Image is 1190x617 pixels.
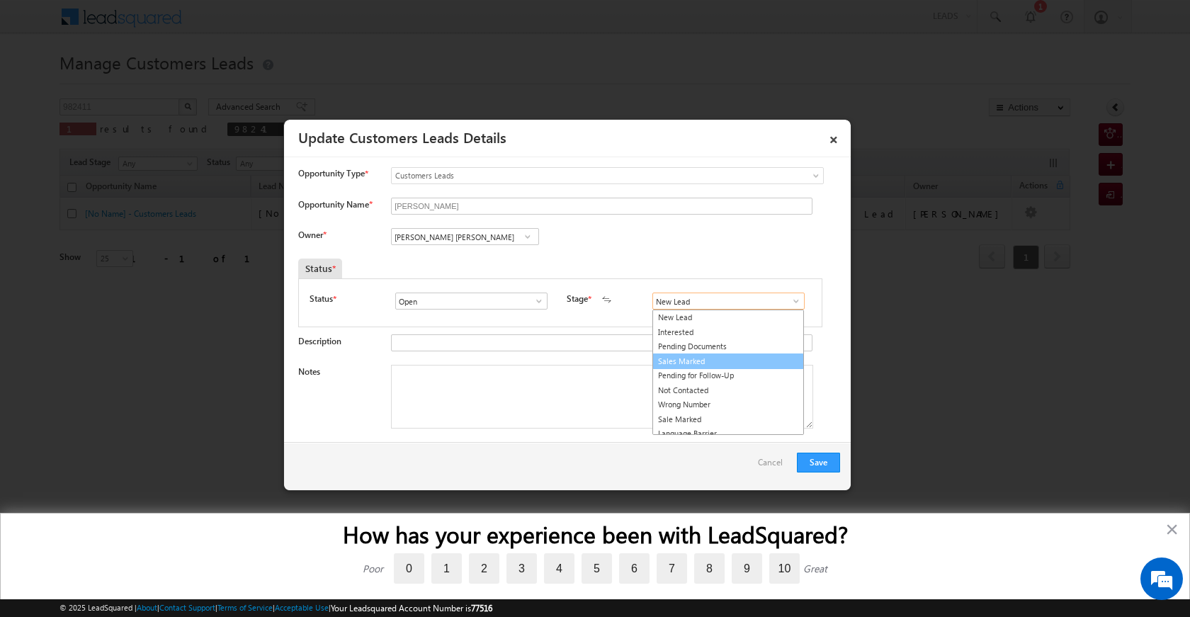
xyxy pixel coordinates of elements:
label: 0 [394,553,424,584]
input: Type to Search [652,293,805,310]
a: Language Barrier [653,426,803,441]
em: Start Chat [193,436,257,455]
label: Opportunity Name [298,199,372,210]
button: Close [1165,518,1179,540]
span: Your Leadsquared Account Number is [331,603,492,613]
div: Chat with us now [74,74,238,93]
label: Notes [298,366,320,377]
label: 5 [582,553,612,584]
span: 77516 [471,603,492,613]
a: About [137,603,157,612]
div: Poor [363,562,383,575]
label: 4 [544,553,574,584]
span: © 2025 LeadSquared | | | | | [59,601,492,615]
input: Type to Search [395,293,548,310]
div: Great [803,562,827,575]
a: Wrong Number [653,397,803,412]
div: Minimize live chat window [232,7,266,41]
h2: How has your experience been with LeadSquared? [29,521,1161,548]
a: Not Contacted [653,383,803,398]
a: Sale Marked [653,412,803,427]
a: Acceptable Use [275,603,329,612]
label: Description [298,336,341,346]
label: 9 [732,553,762,584]
a: Show All Items [526,294,544,308]
label: 8 [694,553,725,584]
a: × [822,125,846,149]
span: Customers Leads [392,169,766,182]
a: Terms of Service [217,603,273,612]
a: Pending for Follow-Up [653,368,803,383]
input: Type to Search [391,228,539,245]
label: 3 [506,553,537,584]
a: Show All Items [518,230,536,244]
label: Stage [567,293,588,305]
textarea: Type your message and hit 'Enter' [18,131,259,424]
a: Pending Documents [653,339,803,354]
label: Status [310,293,333,305]
span: Opportunity Type [298,167,365,180]
label: 1 [431,553,462,584]
label: 2 [469,553,499,584]
label: Owner [298,230,326,240]
a: Interested [653,325,803,340]
div: Status [298,259,342,278]
img: d_60004797649_company_0_60004797649 [24,74,59,93]
button: Save [797,453,840,472]
a: Cancel [758,453,790,480]
a: Update Customers Leads Details [298,127,506,147]
label: 6 [619,553,650,584]
a: Show All Items [783,294,801,308]
a: Contact Support [159,603,215,612]
label: 7 [657,553,687,584]
a: New Lead [653,310,803,325]
label: 10 [769,553,800,584]
a: Sales Marked [652,353,804,370]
